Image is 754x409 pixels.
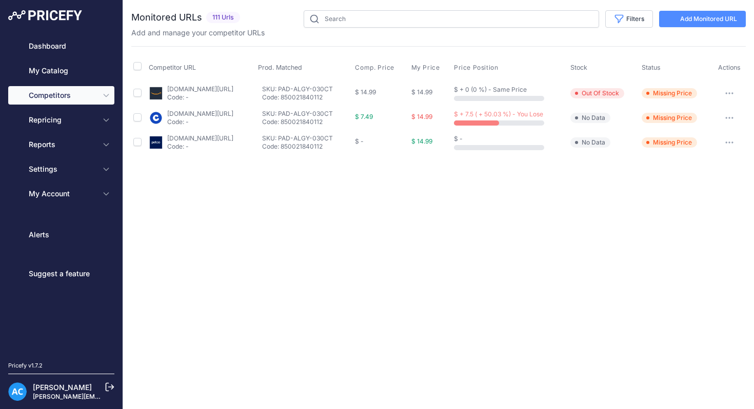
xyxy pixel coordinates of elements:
[167,134,233,142] a: [DOMAIN_NAME][URL]
[411,137,432,145] span: $ 14.99
[29,115,96,125] span: Repricing
[454,64,498,72] span: Price Position
[8,37,114,349] nav: Sidebar
[262,142,351,151] p: Code: 850021840112
[454,64,500,72] button: Price Position
[8,62,114,80] a: My Catalog
[8,185,114,203] button: My Account
[355,88,376,96] span: $ 14.99
[149,64,196,71] span: Competitor URL
[29,90,96,100] span: Competitors
[33,393,191,400] a: [PERSON_NAME][EMAIL_ADDRESS][DOMAIN_NAME]
[206,12,240,24] span: 111 Urls
[131,10,202,25] h2: Monitored URLs
[131,28,265,38] p: Add and manage your competitor URLs
[262,85,351,93] p: SKU: PAD-ALGY-030CT
[454,110,543,118] span: $ + 7.5 ( + 50.03 %) - You Lose
[8,10,82,21] img: Pricefy Logo
[642,88,697,98] span: Missing Price
[262,93,351,101] p: Code: 850021840112
[411,113,432,120] span: $ 14.99
[8,37,114,55] a: Dashboard
[454,86,527,93] span: $ + 0 (0 %) - Same Price
[167,110,233,117] a: [DOMAIN_NAME][URL]
[570,137,610,148] span: No Data
[605,10,653,28] button: Filters
[262,118,351,126] p: Code: 850021840112
[355,64,394,72] span: Comp. Price
[29,164,96,174] span: Settings
[411,64,442,72] button: My Price
[642,137,697,148] span: Missing Price
[167,142,233,151] p: Code: -
[454,135,566,143] div: $ -
[33,383,92,392] a: [PERSON_NAME]
[8,111,114,129] button: Repricing
[8,264,114,283] a: Suggest a feature
[8,226,114,244] a: Alerts
[411,88,432,96] span: $ 14.99
[355,113,373,120] span: $ 7.49
[167,85,233,93] a: [DOMAIN_NAME][URL]
[718,64,741,71] span: Actions
[570,88,624,98] span: Out Of Stock
[659,11,746,27] a: Add Monitored URL
[304,10,599,28] input: Search
[8,361,43,370] div: Pricefy v1.7.2
[8,86,114,105] button: Competitors
[8,135,114,154] button: Reports
[570,113,610,123] span: No Data
[258,64,302,71] span: Prod. Matched
[8,160,114,178] button: Settings
[642,113,697,123] span: Missing Price
[262,134,351,142] p: SKU: PAD-ALGY-030CT
[167,118,233,126] p: Code: -
[262,110,351,118] p: SKU: PAD-ALGY-030CT
[570,64,587,71] span: Stock
[642,64,661,71] span: Status
[167,93,233,101] p: Code: -
[355,137,407,146] div: $ -
[355,64,396,72] button: Comp. Price
[29,139,96,150] span: Reports
[411,64,440,72] span: My Price
[29,189,96,199] span: My Account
